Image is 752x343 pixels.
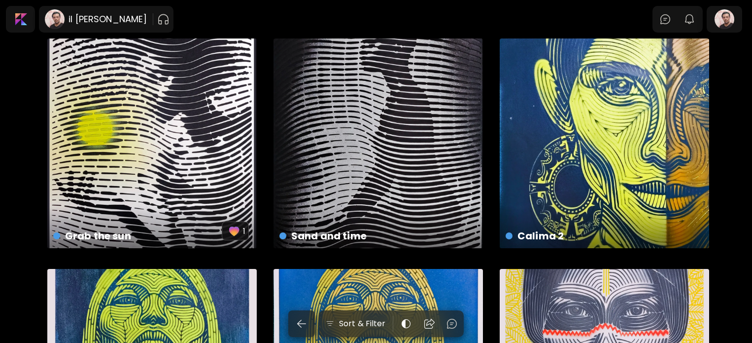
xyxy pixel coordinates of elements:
img: back [296,318,308,330]
h6: il [PERSON_NAME] [68,13,147,25]
img: chatIcon [446,318,458,330]
a: Calima 2https://cdn.kaleido.art/CDN/Artwork/175853/Primary/medium.webp?updated=779402 [500,38,709,248]
button: pauseOutline IconGradient Icon [157,11,170,27]
h4: Calima 2 [506,229,701,243]
a: Grab the sunfavorites1https://cdn.kaleido.art/CDN/Artwork/175855/Primary/medium.webp?updated=779411 [47,38,257,248]
img: favorites [227,224,241,238]
h6: Sort & Filter [339,318,386,330]
p: 1 [243,225,245,237]
img: bellIcon [684,13,695,25]
button: favorites1 [222,222,249,240]
a: Sand and timehttps://cdn.kaleido.art/CDN/Artwork/175854/Primary/medium.webp?updated=779407 [273,38,483,248]
button: bellIcon [681,11,698,28]
button: back [288,310,315,337]
h4: Sand and time [279,229,475,243]
a: back [288,310,319,337]
img: chatIcon [659,13,671,25]
h4: Grab the sun [53,229,222,243]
